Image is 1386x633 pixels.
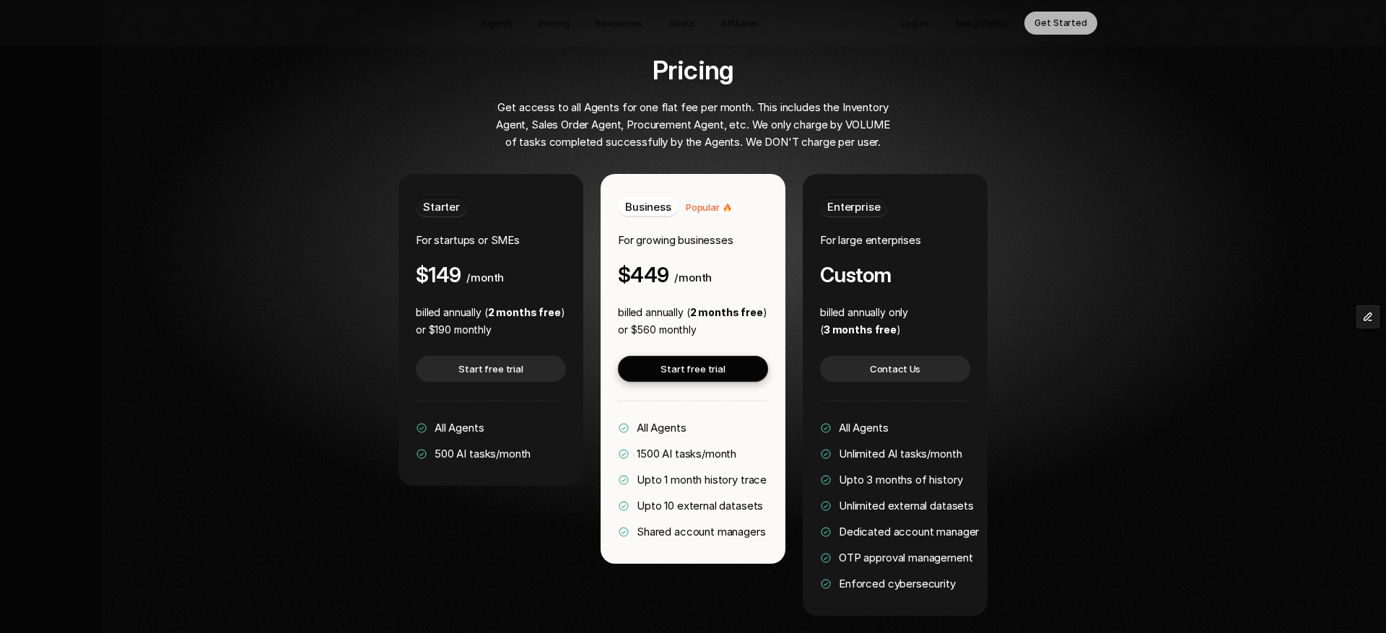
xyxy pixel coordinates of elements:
[674,271,712,284] span: /month
[870,362,921,376] p: Contact Us
[839,551,973,564] span: OTP approval management
[721,16,759,30] p: Affiliates
[827,200,881,214] span: Enterprise
[945,12,1018,35] a: See a demo
[466,271,504,284] span: /month
[618,233,733,247] span: For growing businesses
[595,16,642,30] p: Resources
[539,16,569,30] p: Pricing
[660,12,703,35] a: About
[820,356,970,382] a: Contact Us
[690,306,763,318] strong: 2 months free
[416,321,565,339] p: or $190 monthly
[435,421,484,435] span: All Agents
[637,499,763,512] span: Upto 10 external datasets
[839,577,956,590] span: Enforced cybersecurity
[435,447,531,460] span: 500 AI tasks/month
[824,323,897,336] strong: 3 months free
[891,12,937,35] a: Log in
[1357,306,1379,328] button: Edit Framer Content
[637,421,687,435] span: All Agents
[955,16,1008,30] p: See a demo
[661,362,725,376] p: Start free trial
[1034,16,1087,30] p: Get Started
[618,321,767,339] p: or $560 monthly
[416,233,520,247] span: For startups or SMEs
[375,56,1011,84] h2: Pricing
[637,447,736,460] span: 1500 AI tasks/month
[416,304,565,321] p: billed annually ( )
[820,321,908,339] p: ( )
[481,16,513,30] p: Agents
[637,525,766,538] span: Shared account managers
[637,473,767,486] span: Upto 1 month history trace
[839,499,974,512] span: Unlimited external datasets
[416,356,566,382] a: Start free trial
[618,356,768,382] a: Start free trial
[458,362,523,376] p: Start free trial
[839,421,889,435] span: All Agents
[625,200,671,214] span: Business
[618,304,767,321] p: billed annually ( )
[712,12,768,35] a: Affiliates
[423,200,460,214] span: Starter
[488,306,561,318] strong: 2 months free
[586,12,651,35] a: Resources
[839,473,962,486] span: Upto 3 months of history
[1024,12,1097,35] a: Get Started
[618,263,668,287] h4: $449
[668,16,694,30] p: About
[820,263,891,287] h4: Custom
[839,525,979,538] span: Dedicated account manager
[473,12,521,35] a: Agents
[686,201,720,213] span: Popular
[901,16,927,30] p: Log in
[820,304,908,321] p: billed annually only
[416,263,461,287] h4: $149
[496,100,893,149] span: Get access to all Agents for one flat fee per month. This includes the Inventory Agent, Sales Ord...
[839,447,962,460] span: Unlimited AI tasks/month
[530,12,577,35] a: Pricing
[820,233,921,247] span: For large enterprises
